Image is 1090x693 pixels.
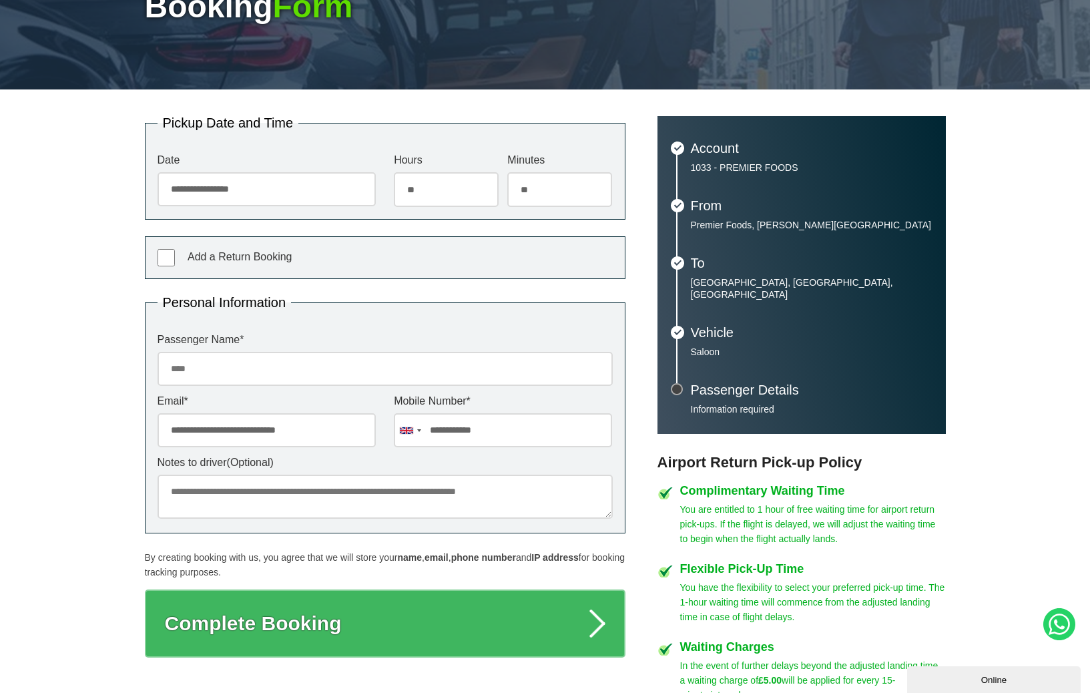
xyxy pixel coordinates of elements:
strong: phone number [451,552,516,563]
h3: Airport Return Pick-up Policy [657,454,946,471]
label: Hours [394,155,499,166]
h4: Complimentary Waiting Time [680,485,946,497]
label: Date [158,155,376,166]
h3: From [691,199,932,212]
h3: Vehicle [691,326,932,339]
label: Notes to driver [158,457,613,468]
div: United Kingdom: +44 [394,414,425,447]
p: You are entitled to 1 hour of free waiting time for airport return pick-ups. If the flight is del... [680,502,946,546]
p: Information required [691,403,932,415]
p: Saloon [691,346,932,358]
strong: £5.00 [758,675,782,686]
p: Premier Foods, [PERSON_NAME][GEOGRAPHIC_DATA] [691,219,932,231]
label: Minutes [507,155,612,166]
h3: Account [691,142,932,155]
p: By creating booking with us, you agree that we will store your , , and for booking tracking purpo... [145,550,625,580]
p: You have the flexibility to select your preferred pick-up time. The 1-hour waiting time will comm... [680,580,946,624]
p: [GEOGRAPHIC_DATA], [GEOGRAPHIC_DATA], [GEOGRAPHIC_DATA] [691,276,932,300]
label: Email [158,396,376,407]
legend: Pickup Date and Time [158,116,299,130]
h3: Passenger Details [691,383,932,397]
label: Mobile Number [394,396,612,407]
span: Add a Return Booking [188,251,292,262]
strong: name [397,552,422,563]
button: Complete Booking [145,590,625,658]
iframe: chat widget [907,664,1083,693]
p: 1033 - PREMIER FOODS [691,162,932,174]
span: (Optional) [227,457,274,468]
strong: email [425,552,449,563]
label: Passenger Name [158,334,613,345]
legend: Personal Information [158,296,292,309]
h4: Flexible Pick-Up Time [680,563,946,575]
strong: IP address [531,552,579,563]
h4: Waiting Charges [680,641,946,653]
input: Add a Return Booking [158,249,175,266]
h3: To [691,256,932,270]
